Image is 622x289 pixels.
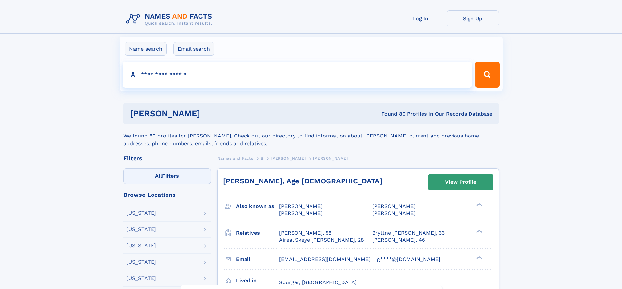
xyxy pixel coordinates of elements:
[291,110,492,118] div: Found 80 Profiles In Our Records Database
[173,42,214,56] label: Email search
[447,10,499,26] a: Sign Up
[126,210,156,216] div: [US_STATE]
[475,62,499,88] button: Search Button
[279,203,323,209] span: [PERSON_NAME]
[236,201,279,212] h3: Also known as
[126,227,156,232] div: [US_STATE]
[313,156,348,161] span: [PERSON_NAME]
[372,229,445,237] a: Bryttne [PERSON_NAME], 33
[445,175,476,190] div: View Profile
[279,279,357,285] span: Spurger, [GEOGRAPHIC_DATA]
[271,154,306,162] a: [PERSON_NAME]
[475,229,483,233] div: ❯
[123,10,217,28] img: Logo Names and Facts
[372,203,416,209] span: [PERSON_NAME]
[236,275,279,286] h3: Lived in
[261,154,263,162] a: B
[155,173,162,179] span: All
[279,237,364,244] a: Aireal Skeye [PERSON_NAME], 28
[236,227,279,238] h3: Relatives
[123,124,499,148] div: We found 80 profiles for [PERSON_NAME]. Check out our directory to find information about [PERSON...
[123,168,211,184] label: Filters
[123,192,211,198] div: Browse Locations
[125,42,167,56] label: Name search
[130,109,291,118] h1: [PERSON_NAME]
[123,155,211,161] div: Filters
[475,203,483,207] div: ❯
[126,243,156,248] div: [US_STATE]
[271,156,306,161] span: [PERSON_NAME]
[279,229,332,237] a: [PERSON_NAME], 58
[261,156,263,161] span: B
[223,177,382,185] a: [PERSON_NAME], Age [DEMOGRAPHIC_DATA]
[428,174,493,190] a: View Profile
[475,255,483,260] div: ❯
[126,276,156,281] div: [US_STATE]
[126,259,156,265] div: [US_STATE]
[123,62,472,88] input: search input
[372,210,416,216] span: [PERSON_NAME]
[279,210,323,216] span: [PERSON_NAME]
[279,256,371,262] span: [EMAIL_ADDRESS][DOMAIN_NAME]
[394,10,447,26] a: Log In
[236,254,279,265] h3: Email
[372,237,425,244] a: [PERSON_NAME], 46
[217,154,253,162] a: Names and Facts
